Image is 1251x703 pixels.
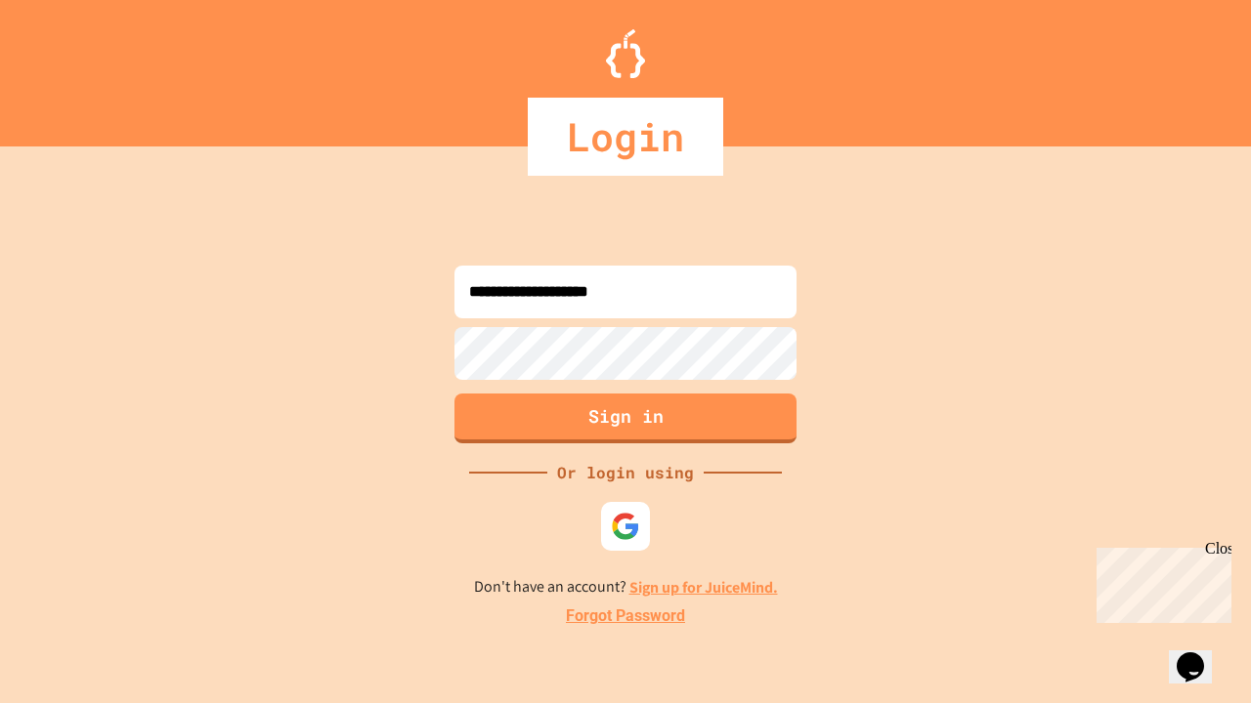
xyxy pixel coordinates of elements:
div: Or login using [547,461,704,484]
button: Sign in [454,393,797,443]
img: google-icon.svg [611,512,640,541]
div: Chat with us now!Close [8,8,135,124]
a: Forgot Password [566,604,685,628]
img: Logo.svg [606,29,645,78]
p: Don't have an account? [474,575,778,600]
div: Login [528,98,723,176]
iframe: chat widget [1169,625,1231,683]
iframe: chat widget [1089,540,1231,623]
a: Sign up for JuiceMind. [629,577,778,598]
